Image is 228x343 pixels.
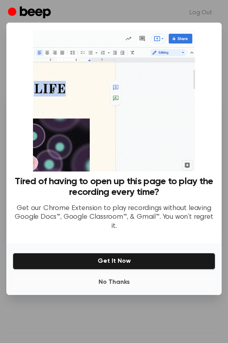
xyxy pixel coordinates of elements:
[13,204,215,231] p: Get our Chrome Extension to play recordings without leaving Google Docs™, Google Classroom™, & Gm...
[8,5,53,21] a: Beep
[13,176,215,198] h3: Tired of having to open up this page to play the recording every time?
[182,3,220,22] a: Log Out
[33,31,195,171] img: Beep extension in action
[13,274,215,290] button: No Thanks
[13,253,215,270] button: Get It Now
